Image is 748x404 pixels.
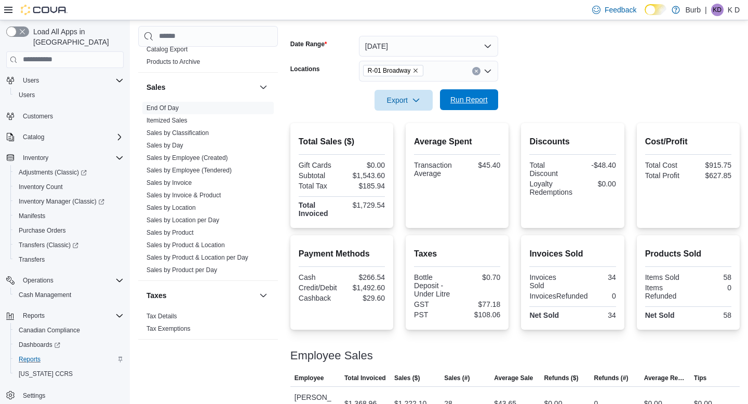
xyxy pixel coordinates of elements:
div: Products [138,43,278,72]
span: Total Invoiced [344,374,386,382]
span: Catalog [23,133,44,141]
button: Reports [19,309,49,322]
span: Products to Archive [146,58,200,66]
div: Total Tax [299,182,340,190]
div: PST [414,311,455,319]
div: GST [414,300,455,308]
span: Inventory Count [19,183,63,191]
span: Run Report [450,95,488,105]
div: Subtotal [299,171,340,180]
a: Customers [19,110,57,123]
h2: Discounts [529,136,616,148]
button: Transfers [10,252,128,267]
div: Total Cost [645,161,686,169]
h2: Total Sales ($) [299,136,385,148]
h2: Cost/Profit [645,136,731,148]
div: 58 [690,273,731,281]
a: Dashboards [15,339,64,351]
a: Sales by Classification [146,129,209,137]
button: Operations [2,273,128,288]
button: Canadian Compliance [10,323,128,338]
div: Invoices Sold [529,273,570,290]
span: Dashboards [19,341,60,349]
a: Manifests [15,210,49,222]
div: $627.85 [690,171,731,180]
span: Sales by Product & Location [146,241,225,249]
div: Bottle Deposit - Under Litre [414,273,455,298]
button: Clear input [472,67,480,75]
h3: Sales [146,82,166,92]
span: Manifests [15,210,124,222]
div: Items Sold [645,273,686,281]
div: 34 [575,311,616,319]
span: Transfers (Classic) [15,239,124,251]
button: Catalog [2,130,128,144]
a: Dashboards [10,338,128,352]
span: Inventory [19,152,124,164]
div: 34 [575,273,616,281]
a: Sales by Invoice [146,179,192,186]
a: Canadian Compliance [15,324,84,336]
div: $1,492.60 [344,284,385,292]
a: End Of Day [146,104,179,112]
a: Sales by Location [146,204,196,211]
h2: Payment Methods [299,248,385,260]
div: Taxes [138,310,278,339]
div: $266.54 [344,273,385,281]
a: Tax Exemptions [146,325,191,332]
span: Manifests [19,212,45,220]
span: Refunds ($) [544,374,578,382]
button: Open list of options [484,67,492,75]
button: Inventory Count [10,180,128,194]
div: InvoicesRefunded [529,292,587,300]
a: Transfers (Classic) [10,238,128,252]
a: Catalog Export [146,46,188,53]
div: K D [711,4,724,16]
h2: Invoices Sold [529,248,616,260]
span: Reports [19,309,124,322]
span: Load All Apps in [GEOGRAPHIC_DATA] [29,26,124,47]
div: $45.40 [459,161,500,169]
span: Canadian Compliance [15,324,124,336]
div: Loyalty Redemptions [529,180,572,196]
span: Settings [19,388,124,401]
input: Dark Mode [645,4,666,15]
span: Transfers [19,255,45,264]
span: Catalog [19,131,124,143]
div: $77.18 [459,300,500,308]
span: Inventory Count [15,181,124,193]
a: [US_STATE] CCRS [15,368,77,380]
div: Sales [138,102,278,280]
button: Inventory [19,152,52,164]
div: Total Discount [529,161,570,178]
button: Catalog [19,131,48,143]
button: Users [19,74,43,87]
button: Reports [2,308,128,323]
span: Sales by Product [146,228,194,237]
span: [US_STATE] CCRS [19,370,73,378]
span: Itemized Sales [146,116,188,125]
span: Feedback [605,5,636,15]
span: Export [381,90,426,111]
span: Sales by Product & Location per Day [146,253,248,262]
span: Transfers (Classic) [19,241,78,249]
span: Sales (#) [444,374,470,382]
a: Sales by Invoice & Product [146,192,221,199]
span: Average Sale [494,374,533,382]
p: | [705,4,707,16]
a: Itemized Sales [146,117,188,124]
span: Operations [23,276,54,285]
span: Cash Management [15,289,124,301]
button: Reports [10,352,128,367]
button: Inventory [2,151,128,165]
p: Burb [685,4,701,16]
div: Gift Cards [299,161,340,169]
h3: Employee Sales [290,349,373,362]
a: Purchase Orders [15,224,70,237]
button: Cash Management [10,288,128,302]
span: Purchase Orders [15,224,124,237]
div: $915.75 [690,161,731,169]
span: Dark Mode [645,15,645,16]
